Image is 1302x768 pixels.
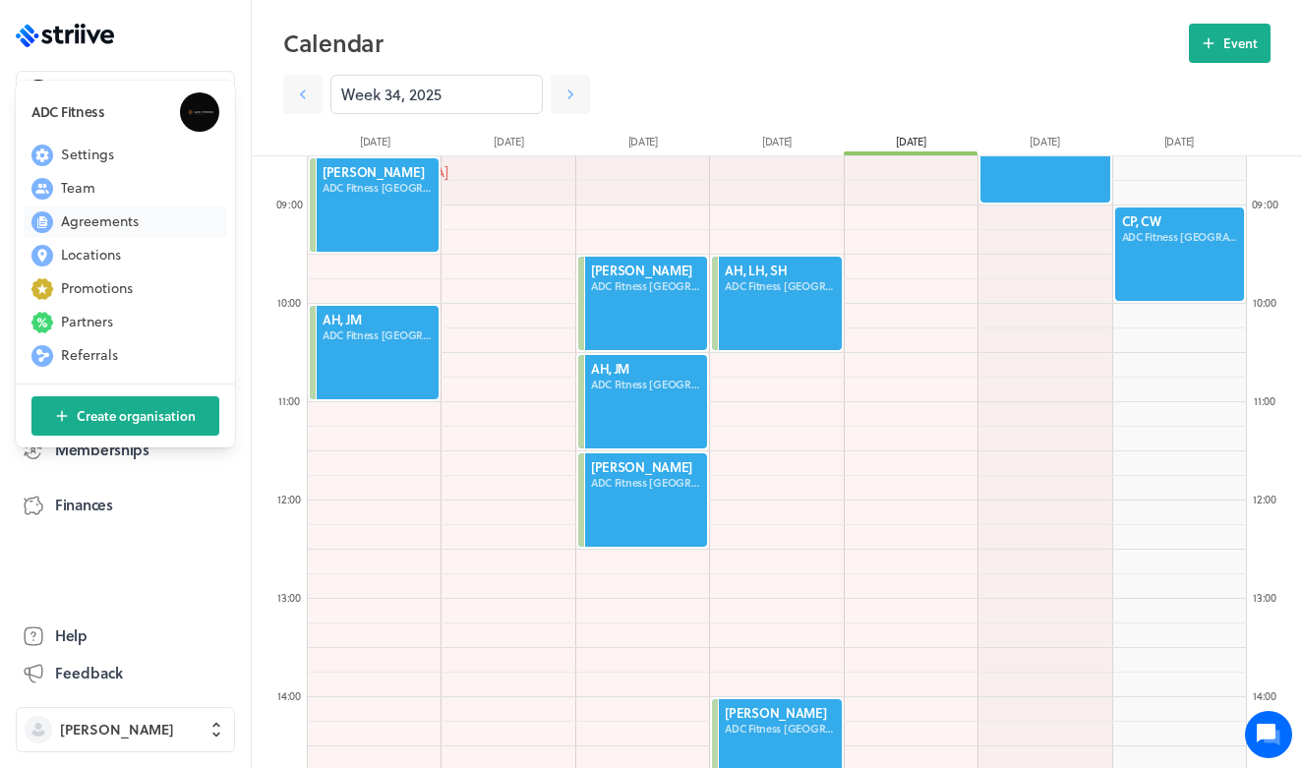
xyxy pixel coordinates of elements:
[27,306,367,329] p: Find an answer quickly
[710,134,844,155] div: [DATE]
[1245,590,1284,605] div: 13
[288,196,302,212] span: :00
[287,491,301,507] span: :00
[1245,197,1284,211] div: 09
[269,197,309,211] div: 09
[1245,688,1284,703] div: 14
[57,338,351,378] input: Search articles
[269,492,309,506] div: 12
[269,295,309,310] div: 10
[442,134,575,155] div: [DATE]
[31,396,219,436] button: Create organisation
[61,178,95,198] span: Team
[1262,392,1275,409] span: :00
[77,407,196,425] span: Create organisation
[24,273,227,305] button: Promotions
[31,102,164,122] h3: ADC Fitness
[1245,393,1284,408] div: 11
[180,92,219,132] img: ADC Fitness
[24,140,227,171] button: Settings
[330,75,543,114] input: YYYY-M-D
[127,241,236,257] span: New conversation
[61,312,113,331] span: Partners
[61,245,121,265] span: Locations
[61,211,139,231] span: Agreements
[283,24,1189,63] h2: Calendar
[1263,589,1276,606] span: :00
[61,278,133,298] span: Promotions
[61,345,118,365] span: Referrals
[269,393,309,408] div: 11
[1223,34,1258,52] span: Event
[1112,134,1246,155] div: [DATE]
[576,134,710,155] div: [DATE]
[308,156,978,188] div: [GEOGRAPHIC_DATA]
[30,229,363,268] button: New conversation
[1245,492,1284,506] div: 12
[1245,711,1292,758] iframe: gist-messenger-bubble-iframe
[1263,687,1276,704] span: :00
[24,240,227,271] button: Locations
[1189,24,1271,63] button: Event
[286,392,300,409] span: :00
[61,145,114,164] span: Settings
[287,687,301,704] span: :00
[24,340,227,372] button: Referrals
[1264,196,1277,212] span: :00
[977,134,1111,155] div: [DATE]
[308,134,442,155] div: [DATE]
[24,307,227,338] button: Partners
[844,134,977,155] div: [DATE]
[287,589,301,606] span: :00
[1263,294,1276,311] span: :00
[1245,295,1284,310] div: 10
[24,173,227,205] button: Team
[287,294,301,311] span: :00
[24,207,227,238] button: Agreements
[269,688,309,703] div: 14
[30,131,364,194] h2: We're here to help. Ask us anything!
[1263,491,1276,507] span: :00
[269,590,309,605] div: 13
[30,95,364,127] h1: Hi [PERSON_NAME]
